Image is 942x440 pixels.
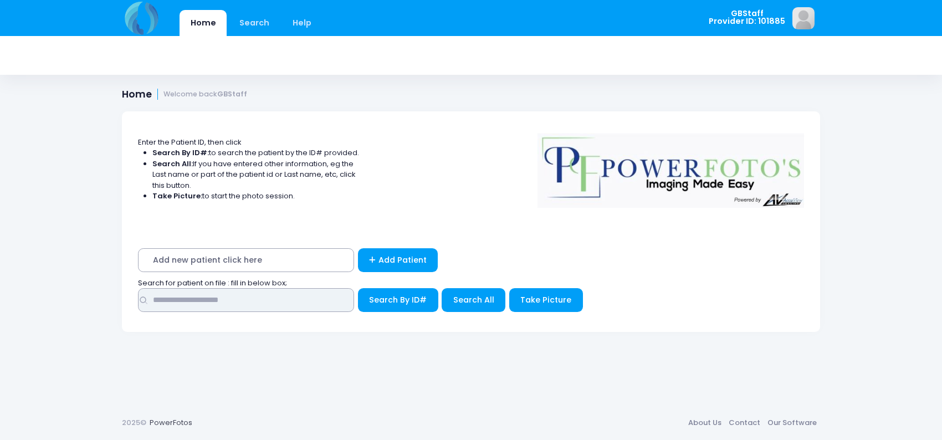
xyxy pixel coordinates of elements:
strong: Take Picture: [152,191,202,201]
strong: Search All: [152,158,193,169]
img: image [792,7,815,29]
strong: Search By ID#: [152,147,209,158]
li: to search the patient by the ID# provided. [152,147,360,158]
button: Take Picture [509,288,583,312]
span: Take Picture [520,294,571,305]
strong: GBStaff [217,89,247,99]
li: to start the photo session. [152,191,360,202]
small: Welcome back [163,90,247,99]
span: Search for patient on file : fill in below box; [138,278,287,288]
li: If you have entered other information, eg the Last name or part of the patient id or Last name, e... [152,158,360,191]
a: Contact [725,413,764,433]
a: Help [282,10,322,36]
a: Add Patient [358,248,438,272]
a: Home [180,10,227,36]
img: Logo [533,126,810,208]
a: Our Software [764,413,820,433]
h1: Home [122,89,247,100]
button: Search All [442,288,505,312]
span: Search All [453,294,494,305]
span: Search By ID# [369,294,427,305]
span: GBStaff Provider ID: 101885 [709,9,785,25]
span: Add new patient click here [138,248,354,272]
a: About Us [684,413,725,433]
span: Enter the Patient ID, then click [138,137,242,147]
span: 2025© [122,417,146,428]
button: Search By ID# [358,288,438,312]
a: PowerFotos [150,417,192,428]
a: Search [228,10,280,36]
